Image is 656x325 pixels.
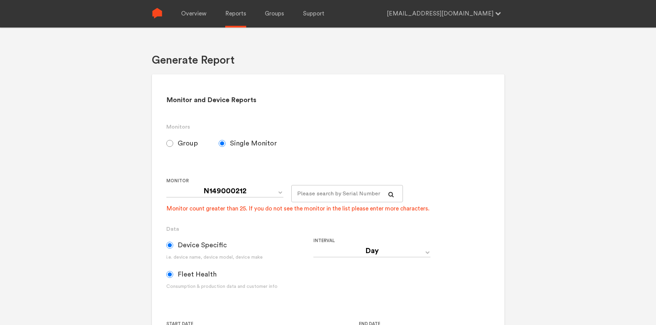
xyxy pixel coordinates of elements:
label: Interval [313,237,455,245]
div: i.e. device name, device model, device make [166,254,313,261]
span: Fleet Health [178,270,217,279]
h3: Data [166,225,490,233]
h3: Monitors [166,123,490,131]
div: Monitor count greater than 25. If you do not see the monitor in the list please enter more charac... [166,205,429,213]
input: Single Monitor [219,140,226,147]
input: Please search by Serial Number [291,185,403,202]
input: Fleet Health [166,271,173,278]
label: For large monitor counts [291,177,398,185]
div: Consumption & production data and customer info [166,283,313,290]
h1: Generate Report [152,53,235,67]
span: Group [178,139,198,148]
span: Device Specific [178,241,227,249]
label: Monitor [166,177,286,185]
input: Device Specific [166,242,173,249]
h2: Monitor and Device Reports [166,96,490,105]
input: Group [166,140,173,147]
span: Single Monitor [230,139,277,148]
img: Sense Logo [152,8,163,19]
